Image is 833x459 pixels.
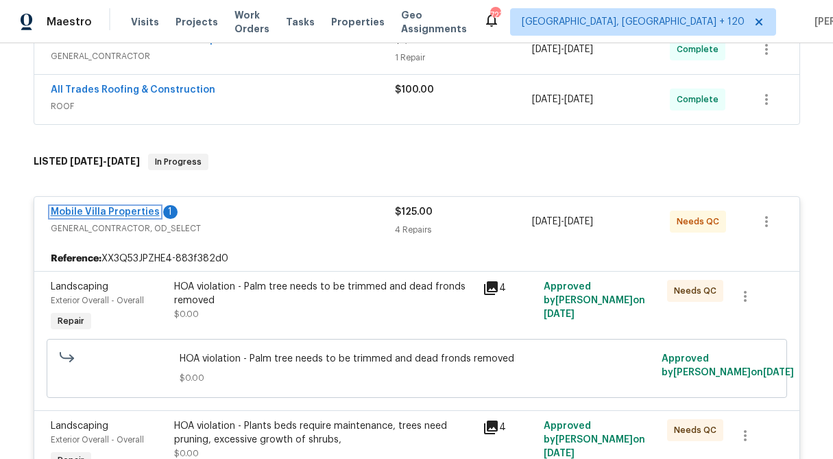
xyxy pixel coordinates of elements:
div: 4 Repairs [395,223,533,237]
div: HOA violation - Plants beds require maintenance, trees need pruning, excessive growth of shrubs, [174,419,474,447]
span: Visits [131,15,159,29]
div: 1 Repair [395,51,533,64]
span: Maestro [47,15,92,29]
span: Exterior Overall - Overall [51,296,144,305]
div: 723 [490,8,500,22]
span: Properties [331,15,385,29]
span: [DATE] [544,309,575,319]
span: Geo Assignments [401,8,467,36]
span: [DATE] [107,156,140,166]
span: Landscaping [51,421,108,431]
span: Exterior Overall - Overall [51,436,144,444]
span: [DATE] [532,95,561,104]
span: $0.00 [180,371,653,385]
span: $100.00 [395,85,434,95]
h6: LISTED [34,154,140,170]
span: GENERAL_CONTRACTOR [51,49,395,63]
span: [DATE] [532,45,561,54]
span: GENERAL_CONTRACTOR, OD_SELECT [51,222,395,235]
span: Needs QC [674,284,722,298]
div: 4 [483,419,536,436]
span: [DATE] [532,217,561,226]
span: [DATE] [763,368,794,377]
span: Approved by [PERSON_NAME] on [544,421,645,458]
span: [DATE] [544,449,575,458]
span: Complete [677,43,724,56]
a: Mobile Villa Properties [51,207,160,217]
span: Approved by [PERSON_NAME] on [544,282,645,319]
span: Landscaping [51,282,108,292]
span: Needs QC [677,215,725,228]
span: $0.00 [174,449,199,458]
span: Projects [176,15,218,29]
div: 1 [163,205,178,219]
span: In Progress [149,155,207,169]
span: ROOF [51,99,395,113]
span: - [532,93,593,106]
a: All Trades Roofing & Construction [51,85,215,95]
span: - [70,156,140,166]
span: [DATE] [564,45,593,54]
span: [GEOGRAPHIC_DATA], [GEOGRAPHIC_DATA] + 120 [522,15,745,29]
span: Tasks [286,17,315,27]
span: Complete [677,93,724,106]
span: [DATE] [70,156,103,166]
span: HOA violation - Palm tree needs to be trimmed and dead fronds removed [180,352,653,366]
b: Reference: [51,252,101,266]
span: Work Orders [234,8,269,36]
span: [DATE] [564,95,593,104]
div: HOA violation - Palm tree needs to be trimmed and dead fronds removed [174,280,474,307]
span: [DATE] [564,217,593,226]
span: - [532,215,593,228]
span: Approved by [PERSON_NAME] on [662,354,794,377]
div: LISTED [DATE]-[DATE]In Progress [29,140,804,184]
span: $125.00 [395,207,433,217]
span: Needs QC [674,423,722,437]
span: $0.00 [174,310,199,318]
div: XX3Q53JPZHE4-883f382d0 [34,246,799,271]
span: Repair [52,314,90,328]
div: 4 [483,280,536,296]
span: - [532,43,593,56]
